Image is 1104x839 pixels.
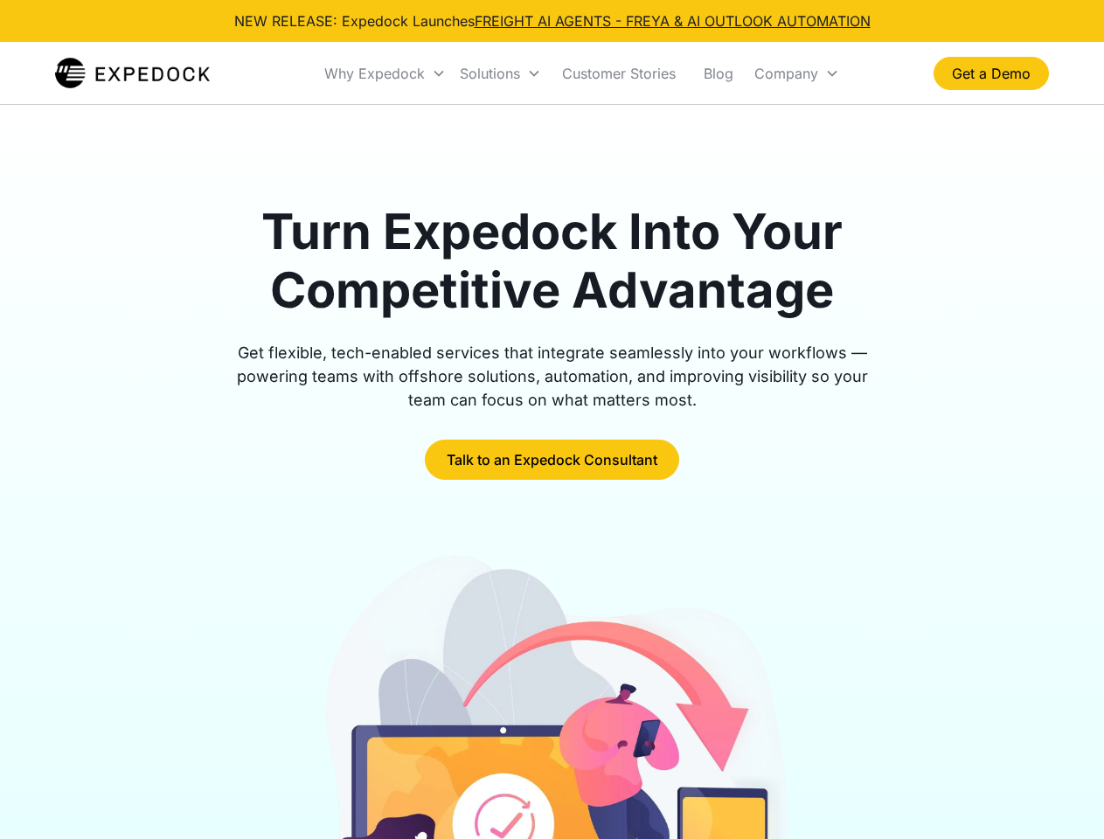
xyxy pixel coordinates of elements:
[55,56,210,91] a: home
[453,44,548,103] div: Solutions
[475,12,871,30] a: FREIGHT AI AGENTS - FREYA & AI OUTLOOK AUTOMATION
[690,44,747,103] a: Blog
[460,65,520,82] div: Solutions
[1017,755,1104,839] iframe: Chat Widget
[317,44,453,103] div: Why Expedock
[754,65,818,82] div: Company
[217,203,888,320] h1: Turn Expedock Into Your Competitive Advantage
[425,440,679,480] a: Talk to an Expedock Consultant
[747,44,846,103] div: Company
[548,44,690,103] a: Customer Stories
[324,65,425,82] div: Why Expedock
[55,56,210,91] img: Expedock Logo
[217,341,888,412] div: Get flexible, tech-enabled services that integrate seamlessly into your workflows — powering team...
[934,57,1049,90] a: Get a Demo
[234,10,871,31] div: NEW RELEASE: Expedock Launches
